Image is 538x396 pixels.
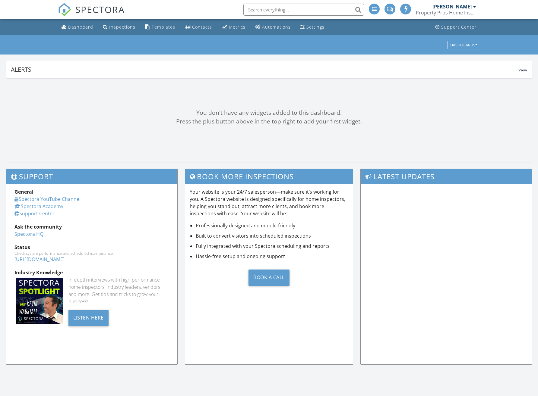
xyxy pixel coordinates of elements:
[68,24,93,30] div: Dashboard
[11,65,518,73] div: Alerts
[243,4,364,16] input: Search everything...
[75,3,125,16] span: SPECTORA
[68,310,109,326] div: Listen Here
[14,189,33,195] strong: General
[450,43,477,47] div: Dashboards
[14,244,169,251] div: Status
[14,223,169,230] div: Ask the community
[58,3,71,16] img: The Best Home Inspection Software - Spectora
[185,169,353,184] h3: Book More Inspections
[196,242,348,250] li: Fully integrated with your Spectora scheduling and reports
[416,10,476,16] div: Property Pros Home Inspections
[190,265,348,290] a: Book a Call
[262,24,291,30] div: Automations
[219,22,248,33] a: Metrics
[248,270,290,286] div: Book a Call
[14,210,55,217] a: Support Center
[182,22,214,33] a: Contacts
[518,67,527,73] span: View
[109,24,135,30] div: Inspections
[306,24,324,30] div: Settings
[152,24,175,30] div: Templates
[448,41,480,49] button: Dashboards
[433,22,479,33] a: Support Center
[58,8,125,21] a: SPECTORA
[68,276,169,305] div: In-depth interviews with high-performance home inspectors, industry leaders, vendors and more. Ge...
[6,117,532,126] div: Press the plus button above in the top right to add your first widget.
[196,232,348,239] li: Built to convert visitors into scheduled inspections
[14,251,169,256] div: Check system performance and scheduled maintenance.
[143,22,178,33] a: Templates
[14,196,81,202] a: Spectora YouTube Channel
[100,22,138,33] a: Inspections
[190,188,348,217] p: Your website is your 24/7 salesperson—make sure it’s working for you. A Spectora website is desig...
[14,231,43,237] a: Spectora HQ
[6,108,532,117] div: You don't have any widgets added to this dashboard.
[441,24,476,30] div: Support Center
[196,253,348,260] li: Hassle-free setup and ongoing support
[14,269,169,276] div: Industry Knowledge
[196,222,348,229] li: Professionally designed and mobile-friendly
[361,169,532,184] h3: Latest Updates
[432,4,472,10] div: [PERSON_NAME]
[298,22,327,33] a: Settings
[192,24,212,30] div: Contacts
[14,256,65,263] a: [URL][DOMAIN_NAME]
[59,22,96,33] a: Dashboard
[6,169,177,184] h3: Support
[14,203,63,210] a: Spectora Academy
[253,22,293,33] a: Automations (Basic)
[16,278,63,324] img: Spectoraspolightmain
[229,24,245,30] div: Metrics
[68,314,109,321] a: Listen Here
